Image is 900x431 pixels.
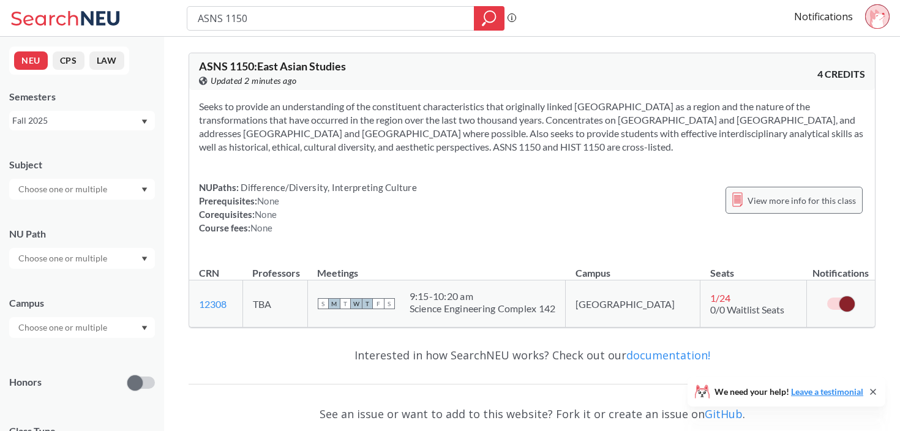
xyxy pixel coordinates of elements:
div: Semesters [9,90,155,103]
span: F [373,298,384,309]
div: Fall 2025Dropdown arrow [9,111,155,130]
div: Fall 2025 [12,114,140,127]
div: 9:15 - 10:20 am [410,290,556,302]
input: Choose one or multiple [12,182,115,197]
div: magnifying glass [474,6,504,31]
span: T [362,298,373,309]
a: documentation! [626,348,710,362]
span: 1 / 24 [710,292,730,304]
section: Seeks to provide an understanding of the constituent characteristics that originally linked [GEOG... [199,100,865,154]
span: S [318,298,329,309]
span: None [257,195,279,206]
p: Honors [9,375,42,389]
input: Choose one or multiple [12,320,115,335]
svg: Dropdown arrow [141,257,148,261]
span: ASNS 1150 : East Asian Studies [199,59,346,73]
div: Subject [9,158,155,171]
svg: Dropdown arrow [141,326,148,331]
span: None [255,209,277,220]
span: 4 CREDITS [817,67,865,81]
button: CPS [53,51,84,70]
th: Notifications [806,254,875,280]
svg: Dropdown arrow [141,119,148,124]
a: Notifications [794,10,853,23]
th: Seats [700,254,806,280]
button: LAW [89,51,124,70]
span: View more info for this class [748,193,856,208]
span: M [329,298,340,309]
span: T [340,298,351,309]
span: Difference/Diversity, Interpreting Culture [239,182,417,193]
span: 0/0 Waitlist Seats [710,304,784,315]
div: CRN [199,266,219,280]
span: S [384,298,395,309]
div: Dropdown arrow [9,248,155,269]
a: 12308 [199,298,227,310]
div: NU Path [9,227,155,241]
th: Professors [242,254,307,280]
div: Dropdown arrow [9,317,155,338]
td: TBA [242,280,307,328]
td: [GEOGRAPHIC_DATA] [566,280,700,328]
svg: magnifying glass [482,10,497,27]
span: We need your help! [714,388,863,396]
span: W [351,298,362,309]
a: Leave a testimonial [791,386,863,397]
th: Campus [566,254,700,280]
div: Campus [9,296,155,310]
div: Interested in how SearchNEU works? Check out our [189,337,876,373]
span: None [250,222,272,233]
span: Updated 2 minutes ago [211,74,297,88]
div: Dropdown arrow [9,179,155,200]
div: Science Engineering Complex 142 [410,302,556,315]
input: Class, professor, course number, "phrase" [197,8,465,29]
input: Choose one or multiple [12,251,115,266]
svg: Dropdown arrow [141,187,148,192]
th: Meetings [307,254,566,280]
button: NEU [14,51,48,70]
a: GitHub [705,407,743,421]
div: NUPaths: Prerequisites: Corequisites: Course fees: [199,181,417,234]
